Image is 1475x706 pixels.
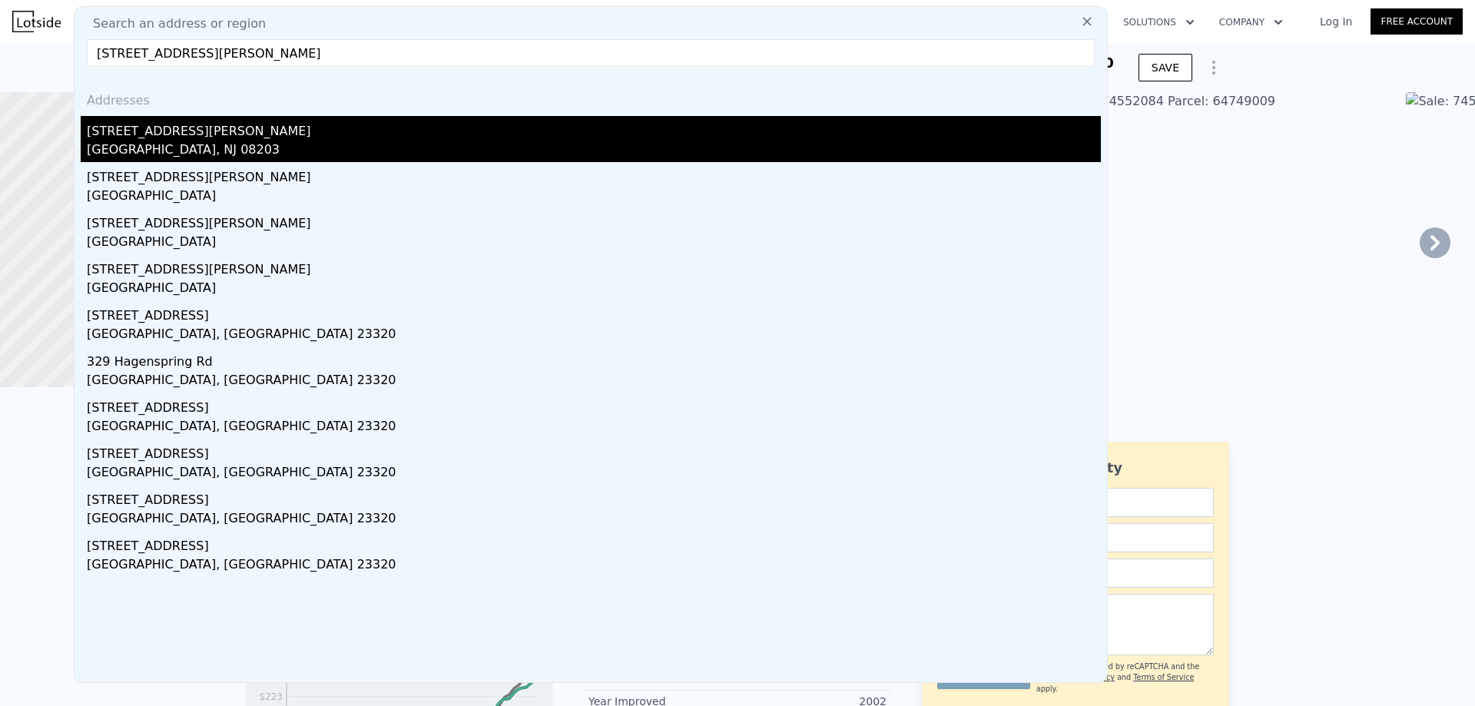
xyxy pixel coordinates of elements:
div: [STREET_ADDRESS] [87,439,1101,463]
a: Free Account [1371,8,1463,35]
div: [GEOGRAPHIC_DATA] [87,279,1101,300]
div: [STREET_ADDRESS] [87,393,1101,417]
div: [GEOGRAPHIC_DATA], NJ 08203 [87,141,1101,162]
a: Terms of Service [1133,673,1194,681]
div: [GEOGRAPHIC_DATA] [87,187,1101,208]
img: Lotside [12,11,61,32]
div: [STREET_ADDRESS][PERSON_NAME] [87,208,1101,233]
img: Sale: 74552084 Parcel: 64749009 [1055,92,1394,387]
button: Company [1207,8,1295,36]
div: [GEOGRAPHIC_DATA], [GEOGRAPHIC_DATA] 23320 [87,509,1101,531]
a: Log In [1301,14,1371,29]
div: [GEOGRAPHIC_DATA], [GEOGRAPHIC_DATA] 23320 [87,371,1101,393]
button: Solutions [1111,8,1207,36]
div: [STREET_ADDRESS] [87,531,1101,555]
div: [STREET_ADDRESS][PERSON_NAME] [87,254,1101,279]
input: Enter an address, city, region, neighborhood or zip code [87,39,1095,67]
button: SAVE [1139,54,1192,81]
div: [GEOGRAPHIC_DATA], [GEOGRAPHIC_DATA] 23320 [87,417,1101,439]
div: [GEOGRAPHIC_DATA], [GEOGRAPHIC_DATA] 23320 [87,325,1101,346]
button: Show Options [1198,52,1229,83]
tspan: $223 [259,691,283,702]
div: [GEOGRAPHIC_DATA], [GEOGRAPHIC_DATA] 23320 [87,463,1101,485]
div: [GEOGRAPHIC_DATA], [GEOGRAPHIC_DATA] 23320 [87,555,1101,577]
div: [GEOGRAPHIC_DATA] [87,233,1101,254]
div: This site is protected by reCAPTCHA and the Google and apply. [1036,661,1214,694]
div: Addresses [81,79,1101,116]
div: 329 Hagenspring Rd [87,346,1101,371]
div: [STREET_ADDRESS] [87,485,1101,509]
div: [STREET_ADDRESS][PERSON_NAME] [87,116,1101,141]
div: [STREET_ADDRESS][PERSON_NAME] [87,162,1101,187]
div: [STREET_ADDRESS] [87,300,1101,325]
span: Search an address or region [81,15,266,33]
